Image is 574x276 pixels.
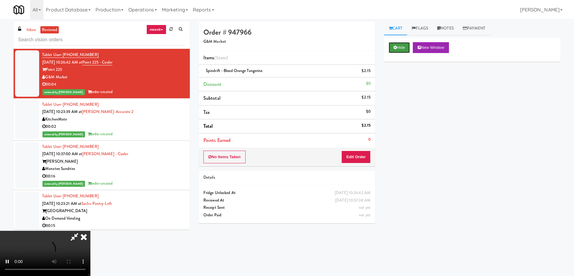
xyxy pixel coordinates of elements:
[88,89,113,95] span: order created
[214,54,228,61] span: (1 )
[341,151,371,163] button: Edit Order
[203,109,210,116] span: Tax
[359,212,371,218] span: not yet
[218,54,226,61] ng-pluralize: item
[42,215,185,222] div: On Demand Vending
[203,137,231,144] span: Points Earned
[42,222,185,230] div: 00:15
[14,190,190,240] li: Tablet User· [PHONE_NUMBER][DATE] 10:23:21 AM atSachs-Pantry-Left[GEOGRAPHIC_DATA]On Demand Vendi...
[82,151,128,157] a: [PERSON_NAME] - Cooler
[203,212,371,219] div: Order Paid
[42,116,185,123] div: KitchenMate
[42,102,99,107] a: Tablet User· [PHONE_NUMBER]
[384,22,407,35] a: Cart
[413,42,449,53] button: New Window
[203,54,228,61] span: Items
[42,173,185,180] div: 00:16
[42,81,185,88] div: 00:04
[203,151,246,163] button: No Items Taken
[61,193,99,199] span: · [PHONE_NUMBER]
[25,26,37,34] a: inbox
[362,122,371,129] div: $2.15
[88,180,113,186] span: order created
[389,42,410,53] button: Hide
[362,67,371,75] div: $2.15
[359,205,371,210] span: not yet
[335,189,371,197] div: [DATE] 10:26:42 AM
[458,22,490,35] a: Payment
[42,66,185,74] div: Point 225
[42,165,185,173] div: Manatee Sundries
[42,89,85,95] span: reviewed by [PERSON_NAME]
[42,158,185,165] div: [PERSON_NAME]
[362,94,371,101] div: $2.15
[42,52,99,58] a: Tablet User· [PHONE_NUMBER]
[42,207,185,215] div: [GEOGRAPHIC_DATA]
[203,95,221,102] span: Subtotal
[42,59,82,65] span: [DATE] 10:26:42 AM at
[81,201,112,206] a: Sachs-Pantry-Left
[203,197,371,204] div: Reviewed At
[42,181,85,187] span: reviewed by [PERSON_NAME]
[14,5,24,15] img: Micromart
[366,80,371,87] div: $0
[42,131,85,137] span: reviewed by [PERSON_NAME]
[42,123,185,130] div: 00:02
[203,174,371,181] div: Details
[18,34,185,45] input: Search vision orders
[61,144,99,149] span: · [PHONE_NUMBER]
[82,59,112,65] a: Point 225 - Cooler
[203,81,221,88] span: Discount
[433,22,458,35] a: Notes
[88,131,113,137] span: order created
[42,144,99,149] a: Tablet User· [PHONE_NUMBER]
[42,201,81,206] span: [DATE] 10:23:21 AM at
[203,39,371,44] h5: G&M Market
[206,68,262,74] span: Spindrift - Blood Orange Tangerine
[14,49,190,99] li: Tablet User· [PHONE_NUMBER][DATE] 10:26:42 AM atPoint 225 - CoolerPoint 225G&M Market00:04reviewe...
[61,52,99,58] span: · [PHONE_NUMBER]
[14,99,190,141] li: Tablet User· [PHONE_NUMBER][DATE] 10:23:39 AM at[PERSON_NAME]-Accurate 2KitchenMate00:02reviewed ...
[203,189,371,197] div: Fridge Unlocked At
[368,136,371,143] div: 0
[42,151,82,157] span: [DATE] 10:37:00 AM at
[40,26,59,34] a: reviewed
[203,123,213,130] span: Total
[14,141,190,190] li: Tablet User· [PHONE_NUMBER][DATE] 10:37:00 AM at[PERSON_NAME] - Cooler[PERSON_NAME]Manatee Sundri...
[203,28,371,36] h4: Order # 947966
[42,74,185,81] div: G&M Market
[407,22,433,35] a: Flags
[42,109,82,114] span: [DATE] 10:23:39 AM at
[82,109,133,114] a: [PERSON_NAME]-Accurate 2
[61,102,99,107] span: · [PHONE_NUMBER]
[366,108,371,115] div: $0
[203,204,371,212] div: Receipt Sent
[42,193,99,199] a: Tablet User· [PHONE_NUMBER]
[146,25,166,34] a: recent
[335,197,371,204] div: [DATE] 10:57:38 AM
